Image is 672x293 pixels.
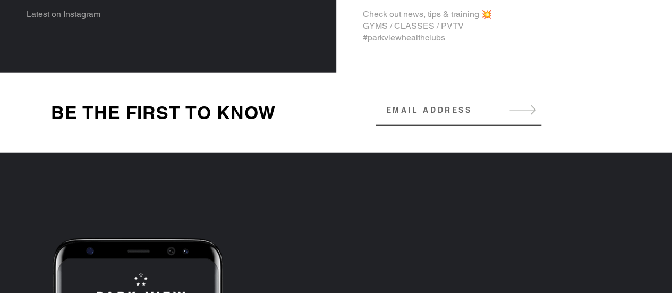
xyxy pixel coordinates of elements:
p: Check out news, tips & training 💥 GYMS / CLASSES / PVTV #parkviewhealthclubs [363,9,646,44]
p: Latest on Instagram [27,9,310,20]
h2: BE THE FIRST TO KNOW [18,102,310,123]
input: Email address [376,99,541,121]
